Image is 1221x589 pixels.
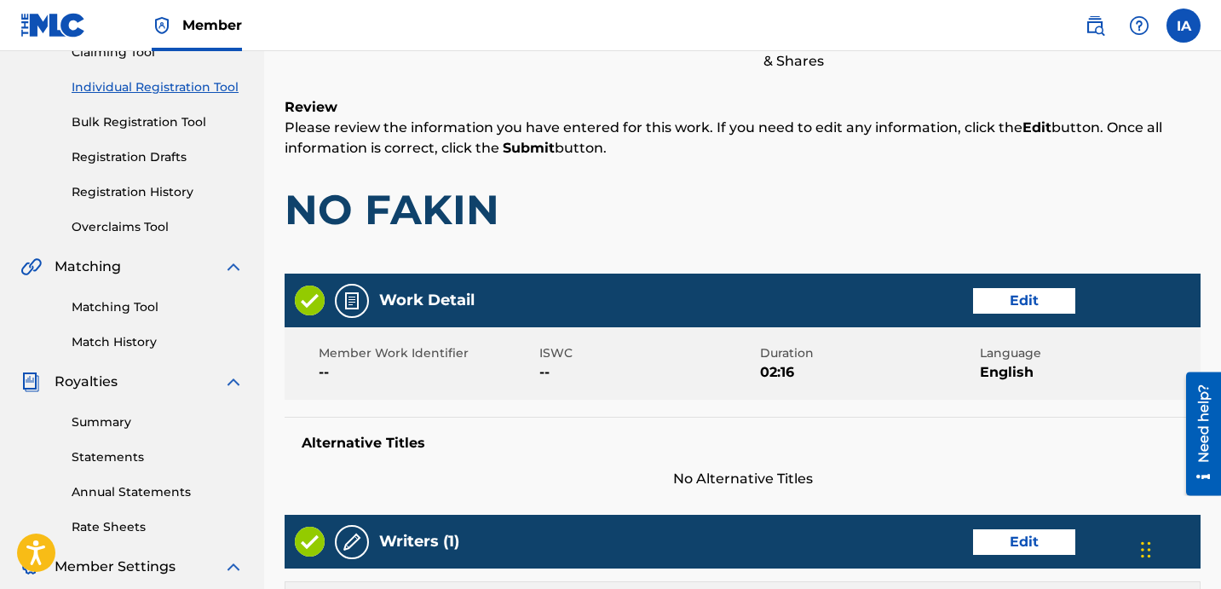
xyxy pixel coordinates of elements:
img: search [1085,15,1105,36]
span: 02:16 [760,362,976,383]
a: Summary [72,413,244,431]
img: Matching [20,257,42,277]
img: Valid [295,286,325,315]
h6: Review [285,97,1201,118]
img: help [1129,15,1149,36]
img: MLC Logo [20,13,86,38]
img: Top Rightsholder [152,15,172,36]
h5: Alternative Titles [302,435,1184,452]
img: Writers [342,532,362,552]
strong: Edit [1022,119,1051,136]
strong: Submit [503,140,555,156]
span: Language [980,344,1196,362]
p: Please review the information you have entered for this work. If you need to edit any information... [285,118,1201,159]
img: Valid [295,527,325,557]
h5: Writers (1) [379,532,459,551]
iframe: Resource Center [1173,372,1221,495]
span: Member Work Identifier [319,344,535,362]
button: Edit [973,288,1075,314]
span: -- [539,362,756,383]
div: Need help? [19,12,42,90]
a: Annual Statements [72,483,244,501]
span: Member Settings [55,557,176,577]
a: Individual Registration Tool [72,78,244,96]
img: expand [223,557,244,577]
img: Member Settings [20,557,41,577]
a: Overclaims Tool [72,218,244,236]
iframe: Chat Widget [1136,507,1221,589]
img: expand [223,372,244,392]
span: ISWC [539,344,756,362]
div: User Menu [1166,9,1201,43]
a: Bulk Registration Tool [72,113,244,131]
span: -- [319,362,535,383]
img: Royalties [20,372,41,392]
div: Help [1122,9,1156,43]
img: expand [223,257,244,277]
span: No Alternative Titles [285,469,1201,489]
span: Member [182,15,242,35]
a: Match History [72,333,244,351]
span: Duration [760,344,976,362]
span: English [980,362,1196,383]
a: Public Search [1078,9,1112,43]
a: Claiming Tool [72,43,244,61]
img: Work Detail [342,291,362,311]
span: Matching [55,257,121,277]
h1: NO FAKIN [285,184,1201,235]
a: Registration History [72,183,244,201]
h5: Work Detail [379,291,475,310]
a: Rate Sheets [72,518,244,536]
span: Royalties [55,372,118,392]
div: Drag [1141,524,1151,575]
button: Edit [973,529,1075,555]
a: Statements [72,448,244,466]
a: Registration Drafts [72,148,244,166]
a: Matching Tool [72,298,244,316]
